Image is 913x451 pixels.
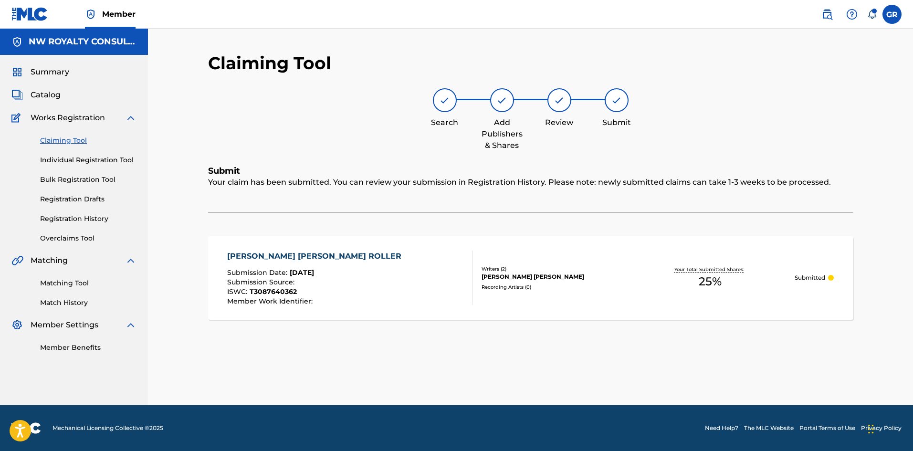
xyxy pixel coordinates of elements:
[227,297,315,305] span: Member Work Identifier :
[11,89,61,101] a: CatalogCatalog
[11,66,23,78] img: Summary
[439,94,451,106] img: step indicator icon for Search
[227,278,297,286] span: Submission Source :
[250,287,297,296] span: T3087640362
[102,9,136,20] span: Member
[11,36,23,48] img: Accounts
[208,166,853,177] h5: Submit
[846,9,858,20] img: help
[868,415,874,443] div: Drag
[125,112,136,124] img: expand
[40,155,136,165] a: Individual Registration Tool
[31,66,69,78] span: Summary
[11,7,48,21] img: MLC Logo
[40,233,136,243] a: Overclaims Tool
[496,94,508,106] img: step indicator icon for Add Publishers & Shares
[535,117,583,128] div: Review
[11,422,41,434] img: logo
[290,268,314,277] span: [DATE]
[821,9,833,20] img: search
[85,9,96,20] img: Top Rightsholder
[52,424,163,432] span: Mechanical Licensing Collective © 2025
[125,319,136,331] img: expand
[40,175,136,185] a: Bulk Registration Tool
[31,255,68,266] span: Matching
[31,112,105,124] span: Works Registration
[40,278,136,288] a: Matching Tool
[705,424,738,432] a: Need Help?
[227,268,290,277] span: Submission Date :
[40,298,136,308] a: Match History
[744,424,794,432] a: The MLC Website
[818,5,837,24] a: Public Search
[882,5,902,24] div: User Menu
[674,266,746,273] p: Your Total Submitted Shares:
[11,112,24,124] img: Works Registration
[40,194,136,204] a: Registration Drafts
[11,319,23,331] img: Member Settings
[554,94,565,106] img: step indicator icon for Review
[482,265,626,273] div: Writers ( 2 )
[421,117,469,128] div: Search
[482,273,626,281] div: [PERSON_NAME] [PERSON_NAME]
[699,273,722,290] span: 25 %
[11,66,69,78] a: SummarySummary
[861,424,902,432] a: Privacy Policy
[11,255,23,266] img: Matching
[482,283,626,291] div: Recording Artists ( 0 )
[867,10,877,19] div: Notifications
[11,89,23,101] img: Catalog
[40,214,136,224] a: Registration History
[29,36,136,47] h5: NW ROYALTY CONSULTING, LLC.
[227,251,406,262] div: [PERSON_NAME] [PERSON_NAME] ROLLER
[208,236,853,320] a: [PERSON_NAME] [PERSON_NAME] ROLLERSubmission Date:[DATE]Submission Source:ISWC:T3087640362Member ...
[208,177,853,212] div: Your claim has been submitted. You can review your submission in Registration History. Please not...
[227,287,250,296] span: ISWC :
[40,136,136,146] a: Claiming Tool
[478,117,526,151] div: Add Publishers & Shares
[799,424,855,432] a: Portal Terms of Use
[31,319,98,331] span: Member Settings
[208,52,331,74] h2: Claiming Tool
[795,273,825,282] p: Submitted
[865,405,913,451] iframe: Chat Widget
[886,299,913,376] iframe: Resource Center
[842,5,861,24] div: Help
[593,117,640,128] div: Submit
[40,343,136,353] a: Member Benefits
[31,89,61,101] span: Catalog
[611,94,622,106] img: step indicator icon for Submit
[125,255,136,266] img: expand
